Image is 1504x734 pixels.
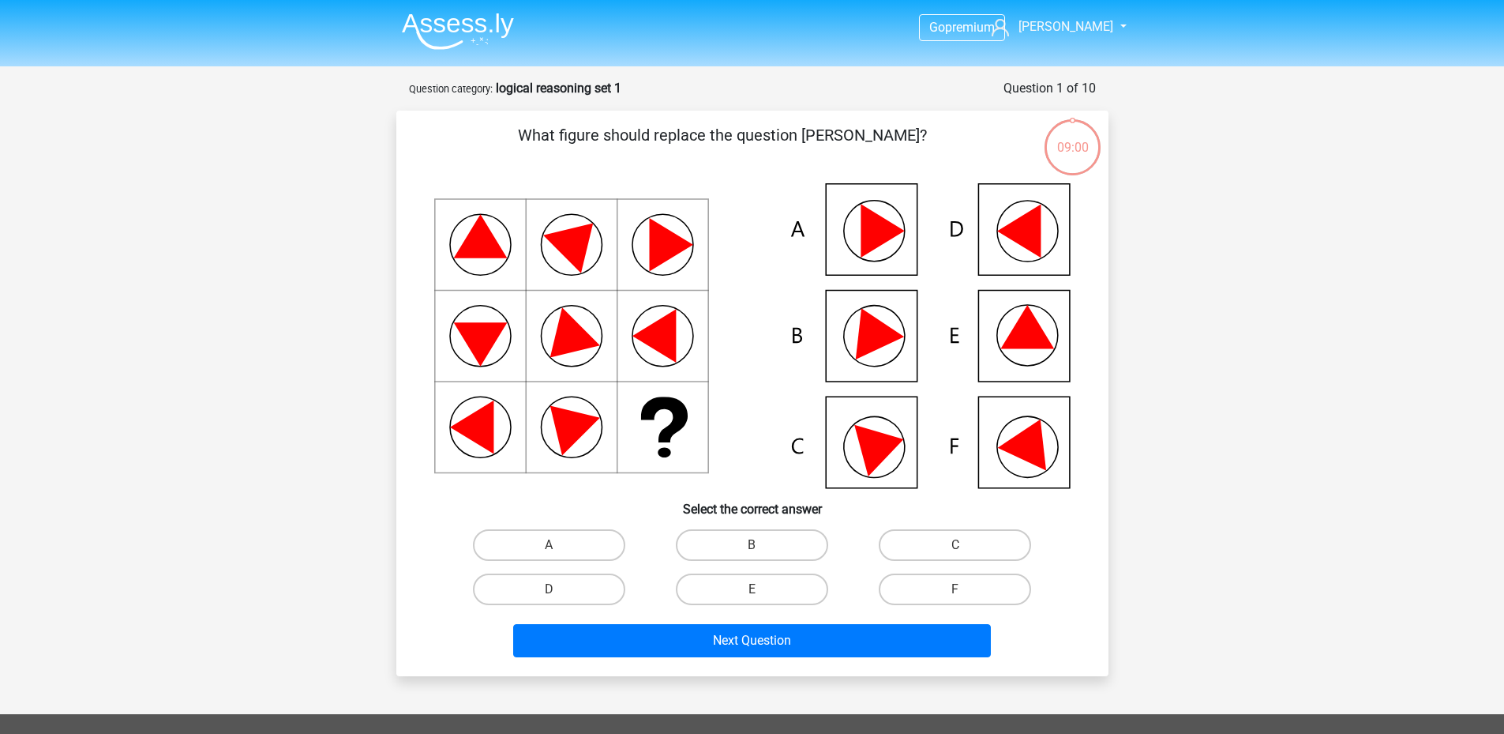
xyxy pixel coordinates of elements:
[985,17,1115,36] a: [PERSON_NAME]
[422,123,1024,171] p: What figure should replace the question [PERSON_NAME]?
[496,81,621,96] strong: logical reasoning set 1
[473,574,625,605] label: D
[473,529,625,561] label: A
[402,13,514,50] img: Assessly
[879,574,1031,605] label: F
[409,83,493,95] small: Question category:
[929,20,945,35] span: Go
[676,529,828,561] label: B
[1018,19,1113,34] span: [PERSON_NAME]
[1043,118,1102,157] div: 09:00
[879,529,1031,561] label: C
[676,574,828,605] label: E
[513,624,991,657] button: Next Question
[422,489,1083,517] h6: Select the correct answer
[945,20,995,35] span: premium
[920,17,1004,38] a: Gopremium
[1003,79,1096,98] div: Question 1 of 10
